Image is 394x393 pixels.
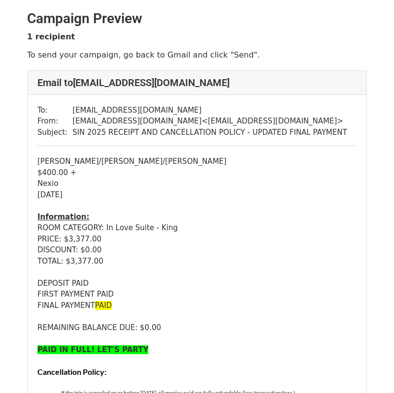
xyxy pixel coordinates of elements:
[27,32,75,41] strong: 1 recipient
[72,116,347,127] td: [EMAIL_ADDRESS][DOMAIN_NAME] < [EMAIL_ADDRESS][DOMAIN_NAME] >
[37,167,357,179] div: $400.00 +
[37,105,72,116] td: To:
[72,127,347,138] td: SIN 2025 RECEIPT AND CANCELLATION POLICY - UPDATED FINAL PAYMENT
[37,178,357,189] div: Nexio
[37,222,357,234] div: ROOM CATEGORY: In Love Suite - King
[37,367,106,376] font: Cancellation Policy:
[37,322,357,333] div: REMAINING BALANCE DUE: $0.00
[37,278,357,289] div: DEPOSIT PAID
[37,244,357,256] div: DISCOUNT: $0.00
[37,156,357,167] div: [PERSON_NAME]/[PERSON_NAME]/[PERSON_NAME]
[37,77,357,89] h4: Email to [EMAIL_ADDRESS][DOMAIN_NAME]
[37,345,148,354] strong: PAID IN FULL! LET'S PARTY
[37,212,90,221] u: Information:
[37,289,357,300] div: FIRST PAYMENT PAID
[37,256,357,267] div: TOTAL: $3,377.00
[37,300,357,311] div: FINAL PAYMENT
[37,189,357,201] div: [DATE]
[37,234,357,245] div: PRICE: $3,377.00
[37,127,72,138] td: Subject:
[95,301,112,310] span: PAID
[37,116,72,127] td: From:
[72,105,347,116] td: [EMAIL_ADDRESS][DOMAIN_NAME]
[27,10,367,27] h2: Campaign Preview
[27,50,367,60] p: To send your campaign, go back to Gmail and click "Send".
